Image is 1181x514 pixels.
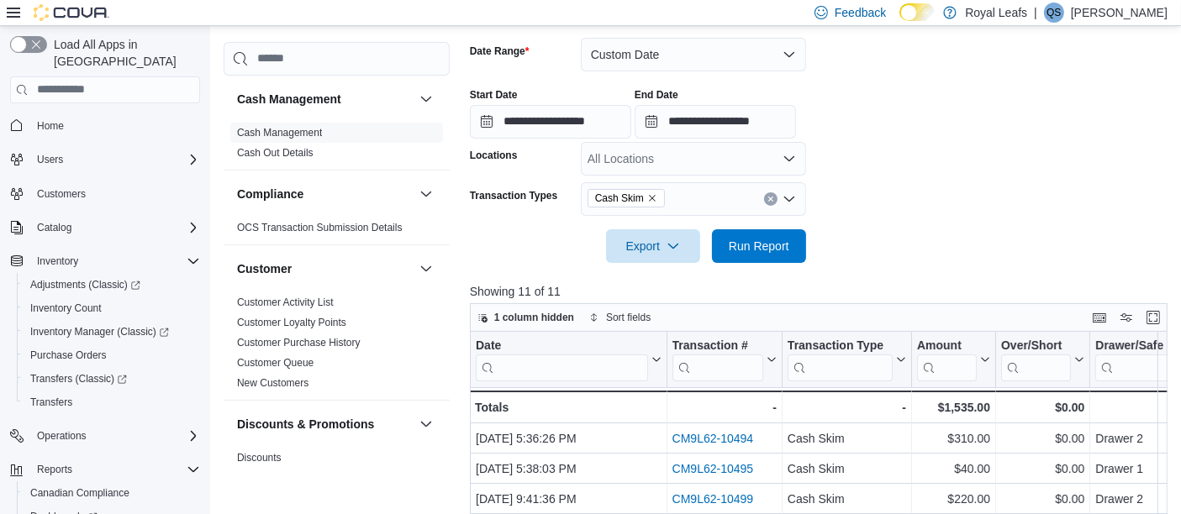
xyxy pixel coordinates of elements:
span: Inventory Manager (Classic) [30,325,169,338]
span: Transfers (Classic) [30,372,127,385]
button: Remove Cash Skim from selection in this group [647,193,657,203]
button: Cash Management [416,89,436,109]
a: Inventory Manager (Classic) [17,320,207,344]
span: Customer Loyalty Points [237,316,346,329]
span: Adjustments (Classic) [30,278,140,291]
h3: Cash Management [237,91,341,108]
button: Purchase Orders [17,344,207,367]
img: Cova [34,4,109,21]
a: Adjustments (Classic) [24,275,147,295]
h3: Customer [237,260,292,277]
span: Inventory Manager (Classic) [24,322,200,342]
button: Sort fields [583,307,657,328]
a: CM9L62-10499 [672,492,753,506]
p: Royal Leafs [965,3,1027,23]
button: Inventory Count [17,296,207,320]
div: $0.00 [1001,397,1084,417]
button: Cash Management [237,91,413,108]
p: Showing 11 of 11 [470,283,1175,300]
div: Over/Short [1001,338,1071,354]
div: $0.00 [1001,428,1084,448]
button: Export [606,229,700,263]
button: Enter fullscreen [1143,307,1163,328]
button: Home [3,113,207,138]
button: Users [30,149,70,170]
div: - [672,397,776,417]
div: $310.00 [917,428,990,448]
button: Compliance [237,186,413,202]
button: Canadian Compliance [17,481,207,505]
button: Keyboard shortcuts [1089,307,1110,328]
button: Catalog [30,218,78,238]
div: $0.00 [1001,459,1084,479]
a: Customer Queue [237,357,314,369]
button: Customers [3,181,207,206]
span: Operations [37,429,87,443]
label: Locations [470,149,518,162]
span: Sort fields [606,311,651,324]
label: Date Range [470,45,530,58]
a: Transfers (Classic) [24,369,134,389]
span: Inventory Count [30,302,102,315]
a: Customers [30,184,92,204]
div: Transaction Type [788,338,893,354]
span: Catalog [30,218,200,238]
span: Home [37,119,64,133]
button: Compliance [416,184,436,204]
div: Drawer/Safe [1095,338,1173,354]
div: Date [476,338,648,380]
span: Customers [30,183,200,204]
div: $220.00 [917,489,990,509]
a: OCS Transaction Submission Details [237,222,403,233]
button: Over/Short [1001,338,1084,380]
span: Cash Out Details [237,146,314,160]
div: Totals [475,397,662,417]
div: Drawer/Safe [1095,338,1173,380]
a: Inventory Manager (Classic) [24,322,176,342]
span: Inventory [30,251,200,271]
span: Transfers (Classic) [24,369,200,389]
button: Transaction Type [788,338,906,380]
span: Purchase Orders [24,345,200,365]
input: Dark Mode [899,3,935,21]
div: Cash Management [224,123,450,170]
span: Discounts [237,451,282,464]
button: Operations [30,426,93,446]
span: Run Report [729,238,789,254]
span: Users [37,153,63,166]
span: Feedback [835,4,886,21]
span: Transfers [30,396,72,409]
a: Canadian Compliance [24,483,136,503]
div: $40.00 [917,459,990,479]
p: | [1034,3,1037,23]
a: CM9L62-10495 [672,462,753,475]
div: Date [476,338,648,354]
label: Start Date [470,88,518,102]
span: Purchase Orders [30,349,107,362]
p: [PERSON_NAME] [1071,3,1168,23]
button: Discounts & Promotions [416,414,436,434]
button: Customer [416,259,436,279]
button: Inventory [3,249,207,273]
span: Canadian Compliance [24,483,200,503]
div: - [788,397,906,417]
label: Transaction Types [470,189,557,202]
a: Home [30,116,71,136]
div: $0.00 [1001,489,1084,509]
a: Customer Purchase History [237,337,361,349]
input: Press the down key to open a popover containing a calendar. [470,105,631,139]
span: Cash Management [237,126,322,139]
span: Dark Mode [899,21,900,22]
div: Over/Short [1001,338,1071,380]
a: New Customers [237,377,308,389]
div: Cash Skim [788,428,906,448]
a: Cash Management [237,127,322,139]
a: Discounts [237,452,282,464]
button: Reports [3,458,207,481]
span: Users [30,149,200,170]
button: Discounts & Promotions [237,416,413,433]
div: [DATE] 9:41:36 PM [476,489,662,509]
button: Open list of options [783,152,796,165]
a: Transfers (Classic) [17,367,207,391]
span: Reports [37,463,72,476]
